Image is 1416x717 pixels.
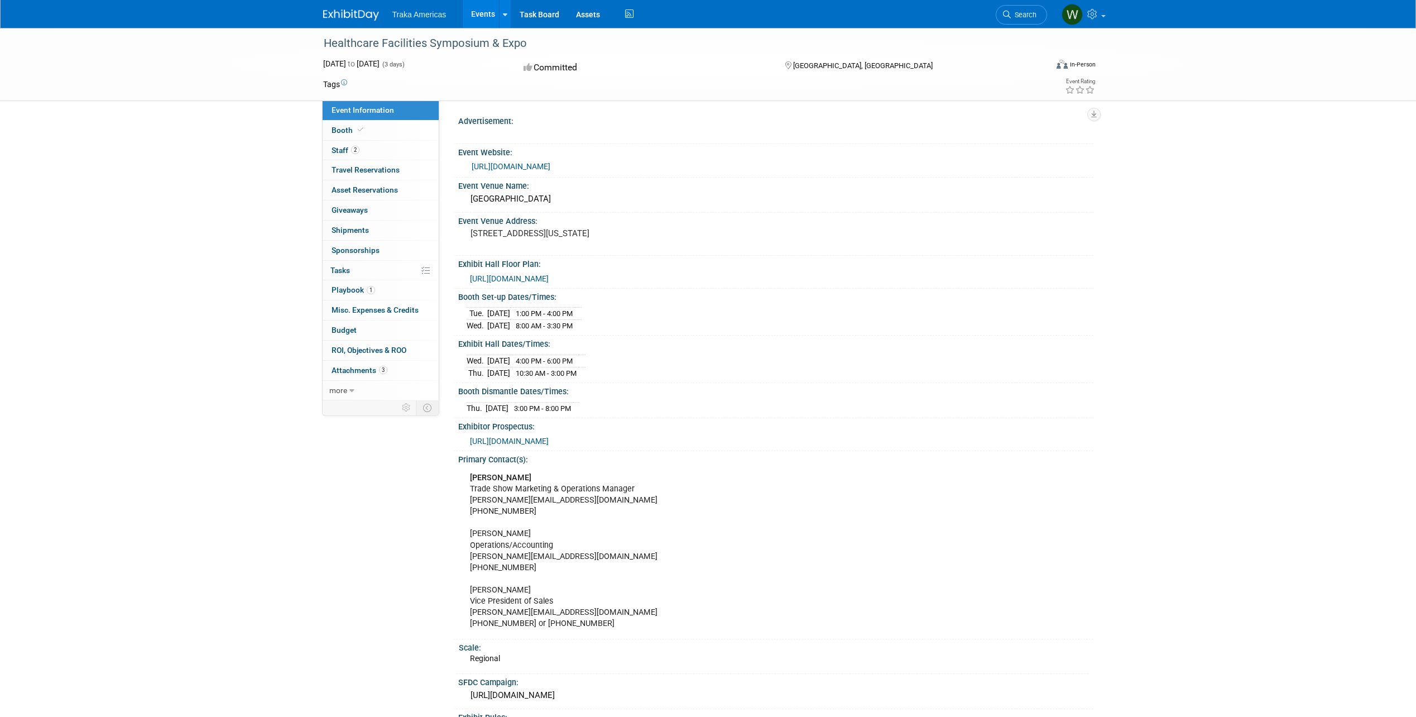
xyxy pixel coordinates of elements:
[467,355,487,367] td: Wed.
[486,402,508,414] td: [DATE]
[516,357,573,365] span: 4:00 PM - 6:00 PM
[458,289,1093,303] div: Booth Set-up Dates/Times:
[323,341,439,360] a: ROI, Objectives & ROO
[381,61,405,68] span: (3 days)
[458,336,1093,350] div: Exhibit Hall Dates/Times:
[996,5,1047,25] a: Search
[323,180,439,200] a: Asset Reservations
[323,121,439,140] a: Booth
[332,285,375,294] span: Playbook
[458,178,1093,192] div: Event Venue Name:
[332,165,400,174] span: Travel Reservations
[470,274,549,283] a: [URL][DOMAIN_NAME]
[458,144,1093,158] div: Event Website:
[458,383,1093,397] div: Booth Dismantle Dates/Times:
[323,280,439,300] a: Playbook1
[332,305,419,314] span: Misc. Expenses & Credits
[323,261,439,280] a: Tasks
[516,309,573,318] span: 1:00 PM - 4:00 PM
[323,381,439,400] a: more
[320,34,1030,54] div: Healthcare Facilities Symposium & Expo
[793,61,933,70] span: [GEOGRAPHIC_DATA], [GEOGRAPHIC_DATA]
[392,10,447,19] span: Traka Americas
[458,674,1093,688] div: SFDC Campaign:
[458,451,1093,465] div: Primary Contact(s):
[329,386,347,395] span: more
[520,58,767,78] div: Committed
[470,437,549,446] a: [URL][DOMAIN_NAME]
[1057,60,1068,69] img: Format-Inperson.png
[416,400,439,415] td: Toggle Event Tabs
[467,308,487,320] td: Tue.
[323,221,439,240] a: Shipments
[459,639,1088,653] div: Scale:
[472,162,550,171] a: [URL][DOMAIN_NAME]
[458,256,1093,270] div: Exhibit Hall Floor Plan:
[351,146,359,154] span: 2
[346,59,357,68] span: to
[332,366,387,375] span: Attachments
[458,213,1093,227] div: Event Venue Address:
[470,473,531,482] b: [PERSON_NAME]
[487,355,510,367] td: [DATE]
[323,300,439,320] a: Misc. Expenses & Credits
[323,241,439,260] a: Sponsorships
[332,226,369,235] span: Shipments
[379,366,387,374] span: 3
[358,127,363,133] i: Booth reservation complete
[516,369,577,377] span: 10:30 AM - 3:00 PM
[367,286,375,294] span: 1
[487,308,510,320] td: [DATE]
[470,654,500,663] span: Regional
[332,326,357,334] span: Budget
[323,101,439,120] a: Event Information
[323,160,439,180] a: Travel Reservations
[323,79,347,90] td: Tags
[458,113,1093,127] div: Advertisement:
[332,205,368,214] span: Giveaways
[332,106,394,114] span: Event Information
[981,58,1096,75] div: Event Format
[514,404,571,413] span: 3:00 PM - 8:00 PM
[332,126,366,135] span: Booth
[1062,4,1083,25] img: William Knowles
[487,367,510,379] td: [DATE]
[323,321,439,340] a: Budget
[467,687,1085,704] div: [URL][DOMAIN_NAME]
[462,467,969,635] div: Trade Show Marketing & Operations Manager [PERSON_NAME][EMAIL_ADDRESS][DOMAIN_NAME] [PHONE_NUMBER...
[471,228,711,238] pre: [STREET_ADDRESS][US_STATE]
[487,319,510,331] td: [DATE]
[467,319,487,331] td: Wed.
[332,346,406,355] span: ROI, Objectives & ROO
[516,322,573,330] span: 8:00 AM - 3:30 PM
[467,190,1085,208] div: [GEOGRAPHIC_DATA]
[330,266,350,275] span: Tasks
[332,146,359,155] span: Staff
[332,185,398,194] span: Asset Reservations
[467,402,486,414] td: Thu.
[323,200,439,220] a: Giveaways
[323,59,380,68] span: [DATE] [DATE]
[323,9,379,21] img: ExhibitDay
[323,361,439,380] a: Attachments3
[1065,79,1095,84] div: Event Rating
[323,141,439,160] a: Staff2
[467,367,487,379] td: Thu.
[332,246,380,255] span: Sponsorships
[397,400,416,415] td: Personalize Event Tab Strip
[458,418,1093,432] div: Exhibitor Prospectus:
[1069,60,1096,69] div: In-Person
[1011,11,1036,19] span: Search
